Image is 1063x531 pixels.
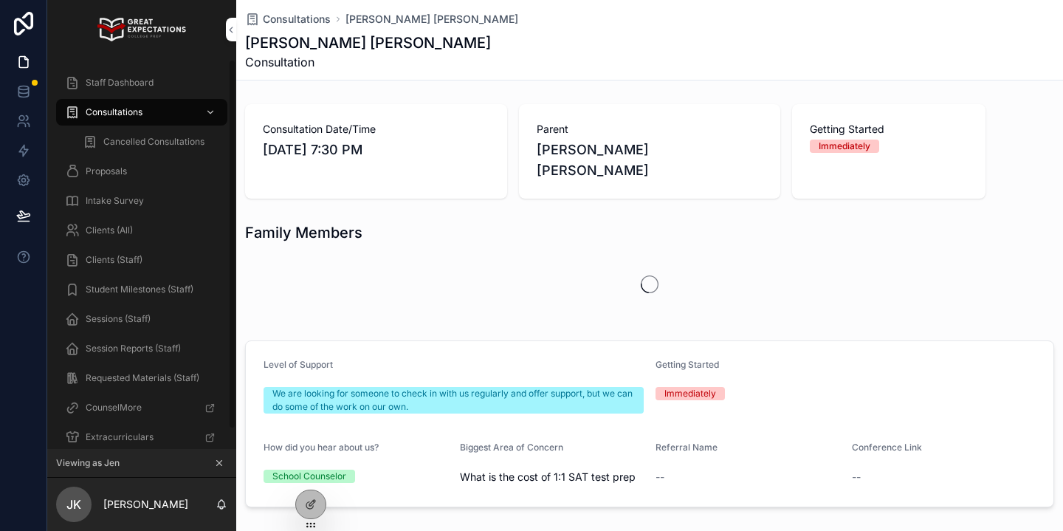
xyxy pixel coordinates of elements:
[56,365,227,391] a: Requested Materials (Staff)
[56,306,227,332] a: Sessions (Staff)
[103,497,188,512] p: [PERSON_NAME]
[245,32,491,53] h1: [PERSON_NAME] [PERSON_NAME]
[97,18,185,41] img: App logo
[460,442,563,453] span: Biggest Area of Concern
[56,424,227,451] a: Extracurriculars
[56,69,227,96] a: Staff Dashboard
[86,402,142,414] span: CounselMore
[852,470,861,484] span: --
[852,442,922,453] span: Conference Link
[272,387,635,414] div: We are looking for someone to check in with us regularly and offer support, but we can do some of...
[86,225,133,236] span: Clients (All)
[47,59,236,449] div: scrollable content
[263,12,331,27] span: Consultations
[656,442,718,453] span: Referral Name
[56,217,227,244] a: Clients (All)
[656,470,664,484] span: --
[810,122,968,137] span: Getting Started
[86,195,144,207] span: Intake Survey
[263,140,489,160] span: [DATE] 7:30 PM
[264,359,333,370] span: Level of Support
[264,442,379,453] span: How did you hear about us?
[66,496,81,513] span: JK
[56,276,227,303] a: Student Milestones (Staff)
[245,12,331,27] a: Consultations
[56,99,227,126] a: Consultations
[56,335,227,362] a: Session Reports (Staff)
[56,457,120,469] span: Viewing as Jen
[272,470,346,483] div: School Counselor
[656,359,719,370] span: Getting Started
[263,122,489,137] span: Consultation Date/Time
[56,158,227,185] a: Proposals
[245,222,362,243] h1: Family Members
[86,313,151,325] span: Sessions (Staff)
[56,394,227,421] a: CounselMore
[86,284,193,295] span: Student Milestones (Staff)
[664,387,716,400] div: Immediately
[86,165,127,177] span: Proposals
[537,122,763,137] span: Parent
[537,140,763,181] span: [PERSON_NAME] [PERSON_NAME]
[86,372,199,384] span: Requested Materials (Staff)
[56,188,227,214] a: Intake Survey
[86,431,154,443] span: Extracurriculars
[74,129,227,155] a: Cancelled Consultations
[103,136,204,148] span: Cancelled Consultations
[86,77,154,89] span: Staff Dashboard
[86,106,142,118] span: Consultations
[460,470,644,484] span: What is the cost of 1:1 SAT test prep
[56,247,227,273] a: Clients (Staff)
[86,343,181,354] span: Session Reports (Staff)
[86,254,142,266] span: Clients (Staff)
[345,12,518,27] a: [PERSON_NAME] [PERSON_NAME]
[819,140,870,153] div: Immediately
[245,53,491,71] span: Consultation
